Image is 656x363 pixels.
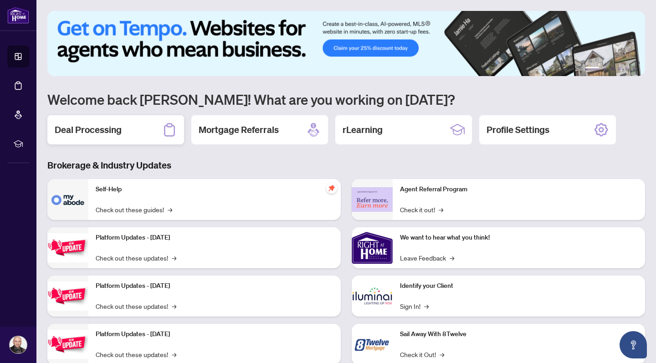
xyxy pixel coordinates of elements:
[47,159,645,172] h3: Brokerage & Industry Updates
[610,67,614,71] button: 3
[55,123,122,136] h2: Deal Processing
[172,253,176,263] span: →
[352,227,393,268] img: We want to hear what you think!
[96,301,176,311] a: Check out these updates!→
[7,7,29,24] img: logo
[96,184,333,194] p: Self-Help
[96,233,333,243] p: Platform Updates - [DATE]
[47,233,88,262] img: Platform Updates - July 21, 2025
[172,301,176,311] span: →
[47,11,645,76] img: Slide 0
[400,301,429,311] a: Sign In!→
[632,67,636,71] button: 6
[96,205,172,215] a: Check out these guides!→
[352,187,393,212] img: Agent Referral Program
[620,331,647,358] button: Open asap
[47,330,88,358] img: Platform Updates - June 23, 2025
[585,67,600,71] button: 1
[625,67,629,71] button: 5
[96,349,176,359] a: Check out these updates!→
[400,205,443,215] a: Check it out!→
[343,123,383,136] h2: rLearning
[47,91,645,108] h1: Welcome back [PERSON_NAME]! What are you working on [DATE]?
[168,205,172,215] span: →
[352,276,393,317] img: Identify your Client
[96,253,176,263] a: Check out these updates!→
[400,329,638,339] p: Sail Away With 8Twelve
[440,349,444,359] span: →
[199,123,279,136] h2: Mortgage Referrals
[400,253,454,263] a: Leave Feedback→
[487,123,549,136] h2: Profile Settings
[326,183,337,194] span: pushpin
[400,233,638,243] p: We want to hear what you think!
[96,329,333,339] p: Platform Updates - [DATE]
[400,281,638,291] p: Identify your Client
[96,281,333,291] p: Platform Updates - [DATE]
[424,301,429,311] span: →
[400,349,444,359] a: Check it Out!→
[450,253,454,263] span: →
[47,281,88,310] img: Platform Updates - July 8, 2025
[618,67,621,71] button: 4
[47,179,88,220] img: Self-Help
[10,336,27,353] img: Profile Icon
[400,184,638,194] p: Agent Referral Program
[172,349,176,359] span: →
[603,67,607,71] button: 2
[439,205,443,215] span: →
